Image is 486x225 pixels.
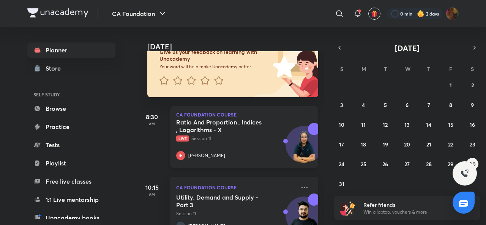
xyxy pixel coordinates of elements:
[339,141,344,148] abbr: August 17, 2025
[27,8,88,19] a: Company Logo
[466,138,478,150] button: August 23, 2025
[449,101,452,109] abbr: August 8, 2025
[426,121,431,128] abbr: August 14, 2025
[357,118,369,131] button: August 11, 2025
[336,138,348,150] button: August 17, 2025
[445,118,457,131] button: August 15, 2025
[450,82,452,89] abbr: August 1, 2025
[247,36,318,97] img: feedback_image
[27,88,115,101] h6: SELF STUDY
[361,160,366,168] abbr: August 25, 2025
[176,118,271,134] h5: Ratio And Proportion , Indices , Logarithms - X
[336,118,348,131] button: August 10, 2025
[423,118,435,131] button: August 14, 2025
[384,65,387,72] abbr: Tuesday
[471,101,474,109] abbr: August 9, 2025
[176,135,295,142] p: Session 11
[336,158,348,170] button: August 24, 2025
[401,118,413,131] button: August 13, 2025
[404,121,410,128] abbr: August 13, 2025
[448,160,453,168] abbr: August 29, 2025
[417,10,424,17] img: streak
[27,42,115,58] a: Planner
[339,160,344,168] abbr: August 24, 2025
[361,65,366,72] abbr: Monday
[27,174,115,189] a: Free live classes
[363,209,457,216] p: Win a laptop, vouchers & more
[401,158,413,170] button: August 27, 2025
[445,138,457,150] button: August 22, 2025
[383,121,388,128] abbr: August 12, 2025
[405,65,410,72] abbr: Wednesday
[368,8,380,20] button: avatar
[446,7,459,20] img: gungun Raj
[345,42,469,53] button: [DATE]
[46,64,65,73] div: Store
[427,65,430,72] abbr: Thursday
[176,183,295,192] p: CA Foundation Course
[445,158,457,170] button: August 29, 2025
[379,138,391,150] button: August 19, 2025
[27,192,115,207] a: 1:1 Live mentorship
[423,99,435,111] button: August 7, 2025
[406,101,409,109] abbr: August 6, 2025
[147,42,326,51] h4: [DATE]
[27,119,115,134] a: Practice
[448,121,453,128] abbr: August 15, 2025
[382,160,388,168] abbr: August 26, 2025
[423,138,435,150] button: August 21, 2025
[107,6,172,21] button: CA Foundation
[423,158,435,170] button: August 28, 2025
[159,49,270,62] h6: Give us your feedback on learning with Unacademy
[383,141,388,148] abbr: August 19, 2025
[363,201,457,209] h6: Refer friends
[466,79,478,91] button: August 2, 2025
[428,101,430,109] abbr: August 7, 2025
[401,138,413,150] button: August 20, 2025
[27,8,88,17] img: Company Logo
[357,99,369,111] button: August 4, 2025
[340,65,343,72] abbr: Sunday
[176,135,189,142] span: Live
[137,112,167,121] h5: 8:30
[379,99,391,111] button: August 5, 2025
[188,152,225,159] p: [PERSON_NAME]
[340,200,355,216] img: referral
[176,112,312,117] p: CA Foundation Course
[395,43,420,53] span: [DATE]
[361,141,366,148] abbr: August 18, 2025
[27,156,115,171] a: Playlist
[176,194,271,209] h5: Utility, Demand and Supply - Part 3
[339,121,344,128] abbr: August 10, 2025
[445,79,457,91] button: August 1, 2025
[384,101,387,109] abbr: August 5, 2025
[471,65,474,72] abbr: Saturday
[379,118,391,131] button: August 12, 2025
[401,99,413,111] button: August 6, 2025
[449,65,452,72] abbr: Friday
[448,141,453,148] abbr: August 22, 2025
[176,210,295,217] p: Session 11
[357,138,369,150] button: August 18, 2025
[27,61,115,76] a: Store
[469,160,476,168] abbr: August 30, 2025
[362,101,365,109] abbr: August 4, 2025
[371,10,378,17] img: avatar
[379,158,391,170] button: August 26, 2025
[470,121,475,128] abbr: August 16, 2025
[339,180,344,187] abbr: August 31, 2025
[137,192,167,197] p: AM
[137,121,167,126] p: AM
[336,99,348,111] button: August 3, 2025
[466,99,478,111] button: August 9, 2025
[336,178,348,190] button: August 31, 2025
[27,137,115,153] a: Tests
[159,64,270,70] p: Your word will help make Unacademy better
[340,101,343,109] abbr: August 3, 2025
[460,169,469,178] img: ttu
[470,141,475,148] abbr: August 23, 2025
[137,183,167,192] h5: 10:15
[466,118,478,131] button: August 16, 2025
[426,141,431,148] abbr: August 21, 2025
[361,121,366,128] abbr: August 11, 2025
